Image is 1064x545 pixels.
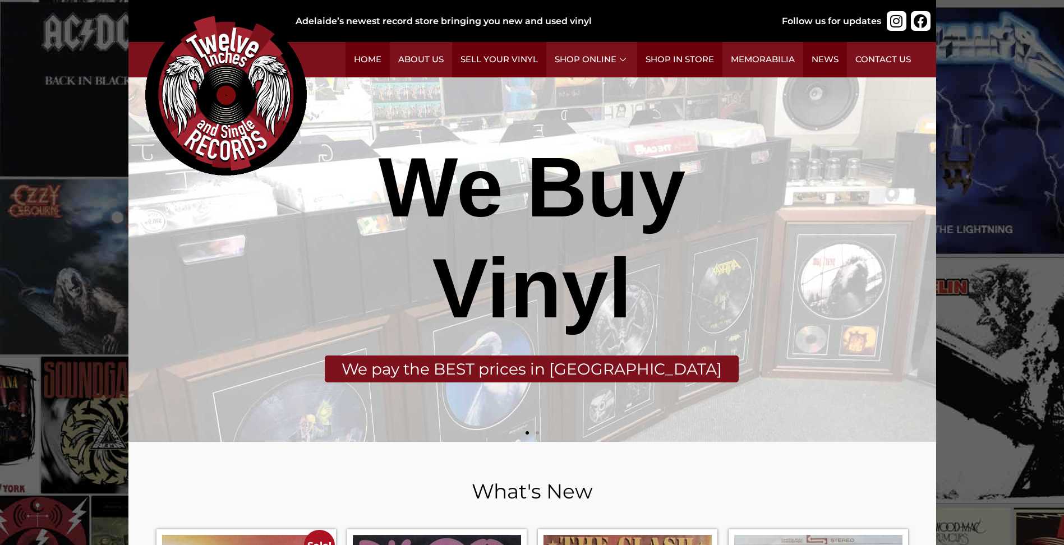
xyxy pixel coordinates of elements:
[847,42,919,77] a: Contact Us
[296,15,745,28] div: Adelaide’s newest record store bringing you new and used vinyl
[536,431,539,435] span: Go to slide 2
[128,77,936,442] div: Slides
[637,42,722,77] a: Shop in Store
[546,42,637,77] a: Shop Online
[803,42,847,77] a: News
[156,481,908,501] h2: What's New
[722,42,803,77] a: Memorabilia
[128,77,936,442] a: We Buy VinylWe pay the BEST prices in [GEOGRAPHIC_DATA]
[128,77,936,442] div: 1 / 2
[782,15,881,28] div: Follow us for updates
[346,42,390,77] a: Home
[526,431,529,435] span: Go to slide 1
[284,137,780,339] div: We Buy Vinyl
[325,355,739,382] div: We pay the BEST prices in [GEOGRAPHIC_DATA]
[452,42,546,77] a: Sell Your Vinyl
[390,42,452,77] a: About Us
